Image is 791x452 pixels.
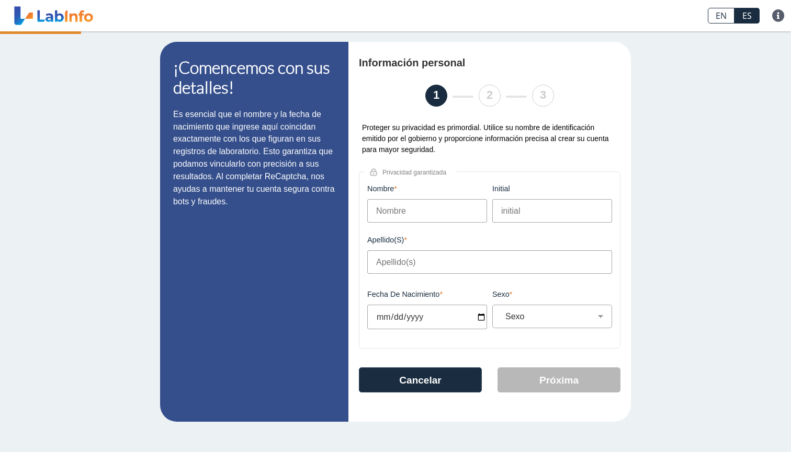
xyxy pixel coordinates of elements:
input: MM/DD/YYYY [367,305,487,329]
label: Fecha de Nacimiento [367,290,487,298]
a: ES [734,8,760,24]
input: Nombre [367,199,487,223]
label: initial [492,184,612,193]
button: Cancelar [359,367,482,392]
input: initial [492,199,612,223]
li: 1 [425,85,447,107]
h4: Información personal [359,56,561,69]
img: lock.png [370,168,377,176]
label: Sexo [492,290,612,298]
p: Es esencial que el nombre y la fecha de nacimiento que ingrese aquí coincidan exactamente con los... [173,108,335,208]
label: Nombre [367,184,487,193]
input: Apellido(s) [367,250,612,274]
li: 2 [479,85,501,107]
label: Apellido(s) [367,236,612,244]
button: Próxima [498,367,620,392]
span: Privacidad garantizada [377,169,457,176]
div: Proteger su privacidad es primordial. Utilice su nombre de identificación emitido por el gobierno... [359,122,620,155]
a: EN [708,8,734,24]
li: 3 [532,85,554,107]
h1: ¡Comencemos con sus detalles! [173,57,335,98]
